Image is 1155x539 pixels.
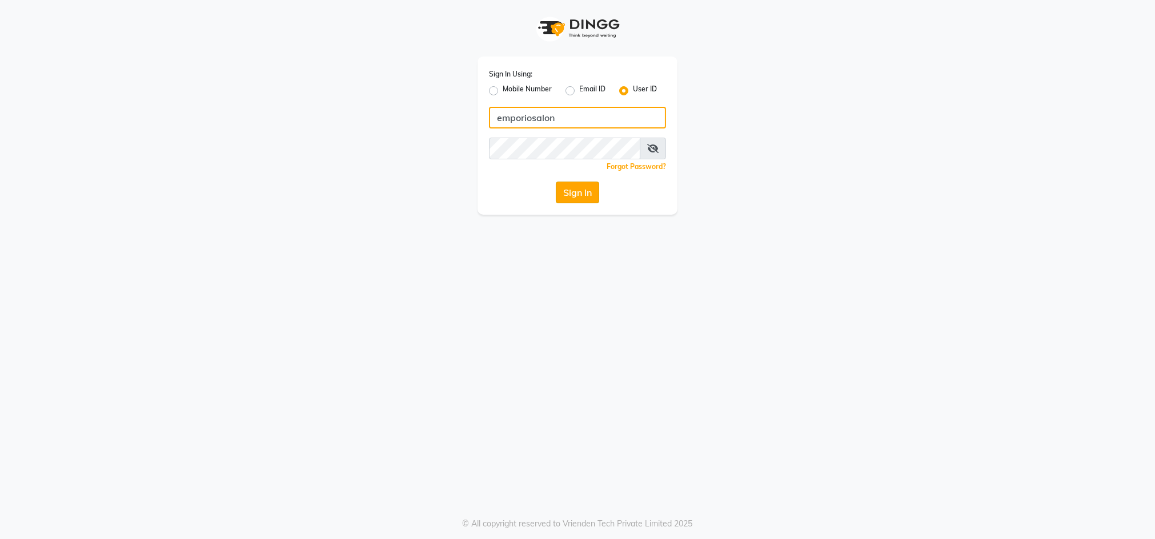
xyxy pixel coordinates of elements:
button: Sign In [556,182,599,203]
a: Forgot Password? [607,162,666,171]
input: Username [489,138,640,159]
label: Sign In Using: [489,69,532,79]
label: Email ID [579,84,605,98]
input: Username [489,107,666,128]
label: User ID [633,84,657,98]
img: logo1.svg [532,11,623,45]
label: Mobile Number [503,84,552,98]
